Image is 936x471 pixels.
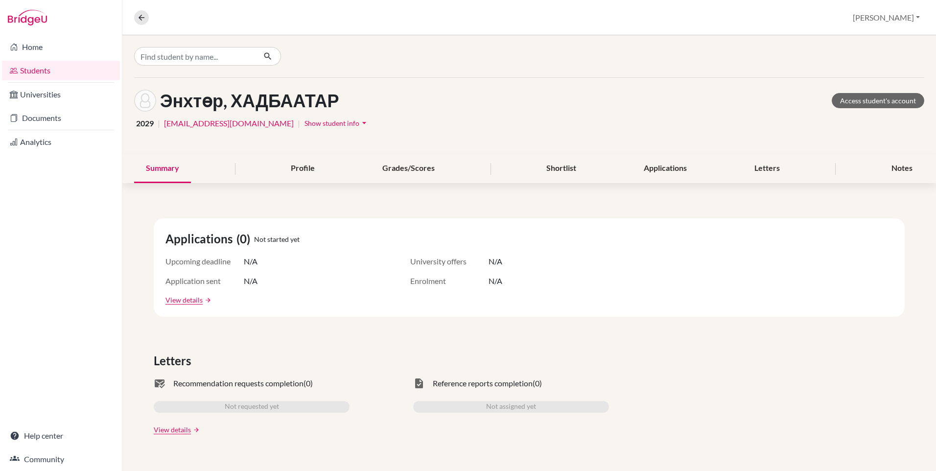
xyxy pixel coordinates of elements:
span: Not started yet [254,234,300,244]
a: Students [2,61,120,80]
span: Not requested yet [225,401,279,413]
span: (0) [533,377,542,389]
a: View details [165,295,203,305]
button: Show student infoarrow_drop_down [304,116,370,131]
a: [EMAIL_ADDRESS][DOMAIN_NAME] [164,118,294,129]
span: Enrolment [410,275,489,287]
a: Documents [2,108,120,128]
span: Show student info [304,119,359,127]
span: (0) [304,377,313,389]
div: Profile [279,154,327,183]
a: Analytics [2,132,120,152]
span: Application sent [165,275,244,287]
span: Not assigned yet [486,401,536,413]
span: Letters [154,352,195,370]
span: Applications [165,230,236,248]
span: N/A [244,256,257,267]
a: Access student's account [832,93,924,108]
div: Applications [632,154,699,183]
span: task [413,377,425,389]
a: arrow_forward [203,297,211,304]
div: Summary [134,154,191,183]
img: Bridge-U [8,10,47,25]
i: arrow_drop_down [359,118,369,128]
span: Upcoming deadline [165,256,244,267]
input: Find student by name... [134,47,256,66]
div: Shortlist [535,154,588,183]
div: Letters [743,154,792,183]
div: Notes [880,154,924,183]
img: ХАДБААТАР Энхтөр's avatar [134,90,156,112]
span: Reference reports completion [433,377,533,389]
span: University offers [410,256,489,267]
a: Community [2,449,120,469]
span: Recommendation requests completion [173,377,304,389]
span: N/A [244,275,257,287]
span: | [298,118,300,129]
span: N/A [489,275,502,287]
a: Universities [2,85,120,104]
a: Home [2,37,120,57]
span: (0) [236,230,254,248]
button: [PERSON_NAME] [848,8,924,27]
span: | [158,118,160,129]
span: N/A [489,256,502,267]
span: 2029 [136,118,154,129]
div: Grades/Scores [371,154,446,183]
span: mark_email_read [154,377,165,389]
a: Help center [2,426,120,446]
a: View details [154,424,191,435]
a: arrow_forward [191,426,200,433]
h1: Энхтөр, ХАДБААТАР [160,90,339,111]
